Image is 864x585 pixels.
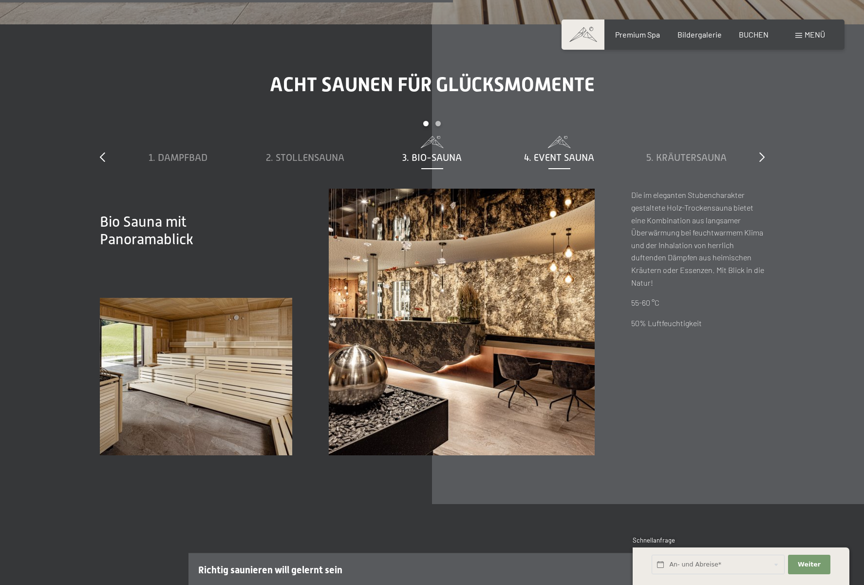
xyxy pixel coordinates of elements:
button: Weiter [788,555,830,575]
div: Carousel Page 2 [435,121,441,126]
span: Bio Sauna mit Panoramablick [100,214,193,248]
img: Wellnesshotels - Sauna - Ruhegebiet - Ahrntal - Luttach [100,298,293,455]
span: Acht Saunen für Glücksmomente [270,73,595,96]
img: Ein Wellness-Urlaub in Südtirol – 7.700 m² Spa, 10 Saunen [329,189,595,455]
span: Menü [805,30,825,39]
span: 3. Bio-Sauna [402,152,462,163]
p: 55-60 °C [631,296,764,309]
a: BUCHEN [739,30,769,39]
span: 1. Dampfbad [149,152,207,163]
div: Carousel Pagination [114,121,750,136]
div: Carousel Page 1 (Current Slide) [423,121,429,126]
span: 2. Stollensauna [266,152,344,163]
a: Bildergalerie [677,30,722,39]
span: 4. Event Sauna [524,152,594,163]
p: 50% Luftfeuchtigkeit [631,317,764,330]
p: Die im eleganten Stubencharakter gestaltete Holz-Trockensauna bietet eine Kombination aus langsam... [631,189,764,289]
span: Weiter [798,560,821,569]
a: Premium Spa [615,30,660,39]
span: Richtig saunieren will gelernt sein [198,564,342,576]
span: Schnellanfrage [633,536,675,544]
span: 5. Kräutersauna [646,152,727,163]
